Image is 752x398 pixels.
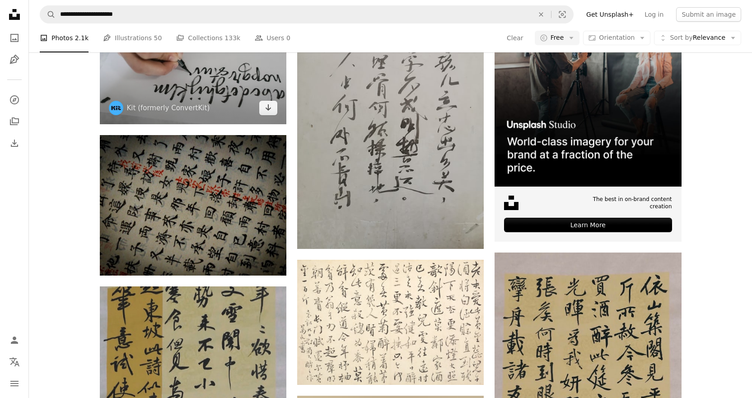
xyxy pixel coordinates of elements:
[5,134,23,152] a: Download History
[551,33,564,42] span: Free
[259,101,277,115] a: Download
[504,218,672,232] div: Learn More
[109,101,123,115] img: Go to Kit (formerly ConvertKit)'s profile
[297,260,484,385] img: photo-1720702214705-2695d9f96953
[297,120,484,128] a: text
[127,103,210,112] a: Kit (formerly ConvertKit)
[551,6,573,23] button: Visual search
[100,57,286,66] a: person writing on white paper
[297,318,484,326] a: View the photo by The Cleveland Museum of Art
[531,6,551,23] button: Clear
[5,353,23,371] button: Language
[5,51,23,69] a: Illustrations
[670,34,692,41] span: Sort by
[654,31,741,45] button: Sort byRelevance
[676,7,741,22] button: Submit an image
[5,5,23,25] a: Home — Unsplash
[40,6,56,23] button: Search Unsplash
[154,33,162,43] span: 50
[583,31,650,45] button: Orientation
[506,31,524,45] button: Clear
[255,23,290,52] a: Users 0
[599,34,635,41] span: Orientation
[286,33,290,43] span: 0
[5,112,23,131] a: Collections
[535,31,580,45] button: Free
[581,7,639,22] a: Get Unsplash+
[40,5,574,23] form: Find visuals sitewide
[224,33,240,43] span: 133k
[100,135,286,276] img: Ancient chinese calligraphy script is visible on a faded page.
[639,7,669,22] a: Log in
[103,23,162,52] a: Illustrations 50
[670,33,725,42] span: Relevance
[5,331,23,349] a: Log in / Sign up
[5,29,23,47] a: Photos
[5,91,23,109] a: Explore
[176,23,240,52] a: Collections 133k
[5,375,23,393] button: Menu
[569,196,672,211] span: The best in on-brand content creation
[504,196,518,210] img: file-1631678316303-ed18b8b5cb9cimage
[100,201,286,209] a: Ancient chinese calligraphy script is visible on a faded page.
